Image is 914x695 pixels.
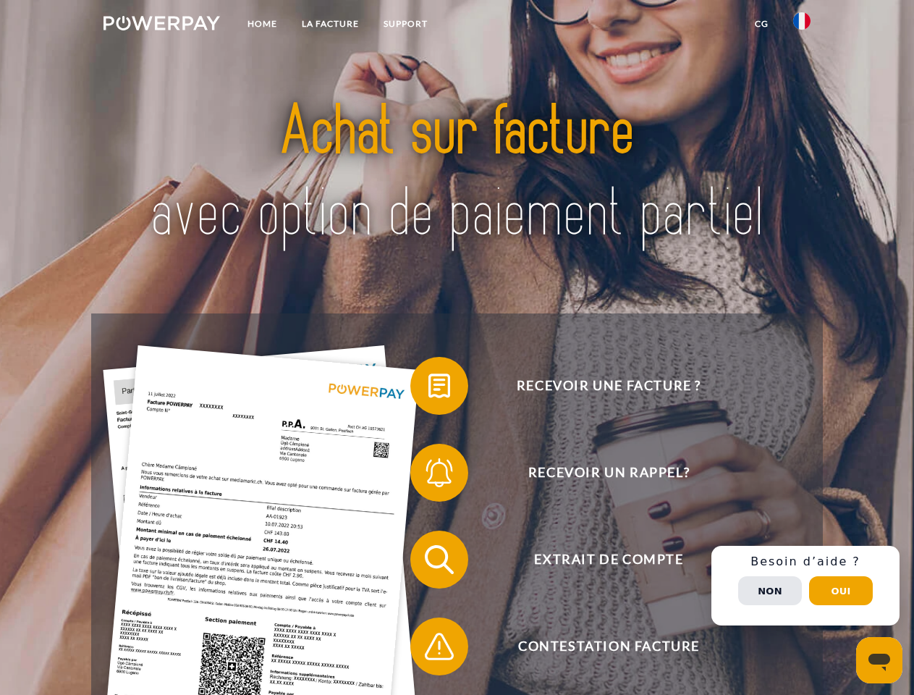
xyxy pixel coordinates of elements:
a: Support [371,11,440,37]
iframe: Bouton de lancement de la fenêtre de messagerie [856,637,902,683]
img: logo-powerpay-white.svg [103,16,220,30]
img: fr [793,12,811,30]
span: Extrait de compte [431,531,786,589]
button: Recevoir une facture ? [410,357,787,415]
div: Schnellhilfe [711,546,900,625]
h3: Besoin d’aide ? [720,555,891,569]
img: title-powerpay_fr.svg [138,69,776,277]
button: Extrait de compte [410,531,787,589]
span: Recevoir une facture ? [431,357,786,415]
a: Home [235,11,289,37]
a: CG [742,11,781,37]
button: Oui [809,576,873,605]
img: qb_warning.svg [421,628,457,665]
img: qb_bill.svg [421,368,457,404]
button: Contestation Facture [410,618,787,675]
span: Contestation Facture [431,618,786,675]
img: qb_bell.svg [421,455,457,491]
a: LA FACTURE [289,11,371,37]
button: Non [738,576,802,605]
span: Recevoir un rappel? [431,444,786,502]
img: qb_search.svg [421,542,457,578]
button: Recevoir un rappel? [410,444,787,502]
